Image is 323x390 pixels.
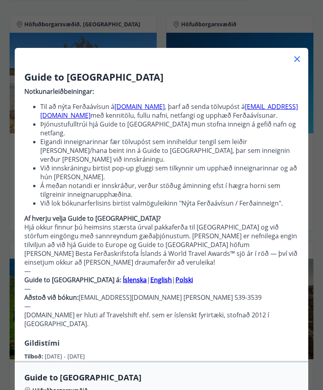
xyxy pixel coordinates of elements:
[24,293,299,302] p: [EMAIL_ADDRESS][DOMAIN_NAME] [PERSON_NAME] 539-3539
[24,372,299,383] span: Guide to [GEOGRAPHIC_DATA]
[24,352,45,360] span: Tilboð :
[45,352,85,360] span: [DATE] - [DATE]
[150,275,172,284] a: English
[24,311,299,328] p: [DOMAIN_NAME] er hluti af Travelshift ehf. sem er íslenskt fyrirtæki, stofnað 2012 í [GEOGRAPHIC_...
[24,275,121,284] strong: Guide to [GEOGRAPHIC_DATA] á:
[40,102,299,120] li: Til að nýta Ferðaávísun á , þarf að senda tölvupóst á með kennitölu, fullu nafni, netfangi og upp...
[24,87,94,96] strong: Notkunarleiðbeiningar:
[123,275,147,284] a: Íslenska
[40,181,299,199] li: Á meðan notandi er innskráður, verður stöðug áminning efst í hægra horni sem tilgreinir inneignar...
[24,338,60,348] span: Gildistími
[40,120,299,137] li: Þjónustufulltrúi hjá Guide to [GEOGRAPHIC_DATA] mun stofna inneign á gefið nafn og netfang.
[40,164,299,181] li: Við innskráningu birtist pop-up gluggi sem tilkynnir um upphæð inneignarinnar og að hún [PERSON_N...
[24,267,299,275] p: —
[24,214,161,223] strong: Af hverju velja Guide to [GEOGRAPHIC_DATA]?
[24,293,79,302] strong: Aðstoð við bókun:
[175,275,193,284] a: Polski
[40,137,299,164] li: Eigandi inneignarinnar fær tölvupóst sem inniheldur tengil sem leiðir [PERSON_NAME]/hana beint in...
[40,199,299,208] li: Við lok bókunarferlisins birtist valmöguleikinn "Nýta Ferðaávísun / Ferðainneign".
[40,102,298,120] a: [EMAIL_ADDRESS][DOMAIN_NAME]
[24,70,299,84] h3: Guide to [GEOGRAPHIC_DATA]
[24,223,299,267] p: Hjá okkur finnur þú heimsins stærsta úrval pakkaferða til [GEOGRAPHIC_DATA] og við störfum eingön...
[24,302,299,311] p: —
[24,284,299,293] p: —
[114,102,165,111] a: [DOMAIN_NAME]
[24,275,299,284] p: | |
